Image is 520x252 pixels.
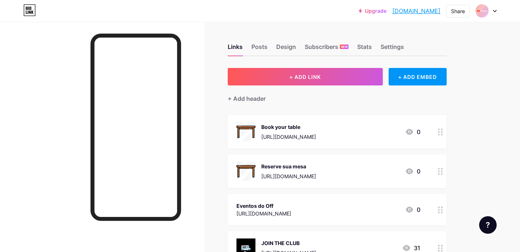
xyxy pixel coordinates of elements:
[405,167,420,176] div: 0
[357,42,372,56] div: Stats
[251,42,267,56] div: Posts
[451,7,465,15] div: Share
[236,202,291,210] div: Eventos do Off
[261,133,316,141] div: [URL][DOMAIN_NAME]
[276,42,296,56] div: Design
[341,45,348,49] span: NEW
[261,123,316,131] div: Book your table
[405,127,420,136] div: 0
[228,94,266,103] div: + Add header
[228,42,243,56] div: Links
[289,74,321,80] span: + ADD LINK
[381,42,404,56] div: Settings
[261,163,316,170] div: Reserve sua mesa
[389,68,447,85] div: + ADD EMBED
[228,68,383,85] button: + ADD LINK
[261,172,316,180] div: [URL][DOMAIN_NAME]
[305,42,348,56] div: Subscribers
[392,7,440,15] a: [DOMAIN_NAME]
[475,4,489,18] img: Stefano Siota
[236,210,291,217] div: [URL][DOMAIN_NAME]
[261,239,316,247] div: JOIN THE CLUB
[359,8,386,14] a: Upgrade
[405,205,420,214] div: 0
[236,122,255,141] img: Book your table
[236,162,255,181] img: Reserve sua mesa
